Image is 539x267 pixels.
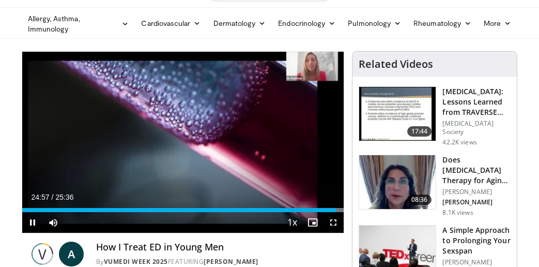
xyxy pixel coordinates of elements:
p: [PERSON_NAME] [442,258,511,266]
span: / [52,193,54,201]
a: Vumedi Week 2025 [104,257,168,266]
video-js: Video Player [22,52,344,233]
a: [PERSON_NAME] [204,257,258,266]
h4: How I Treat ED in Young Men [96,242,336,253]
p: [PERSON_NAME] [442,188,511,196]
img: 1317c62a-2f0d-4360-bee0-b1bff80fed3c.150x105_q85_crop-smart_upscale.jpg [359,87,436,141]
p: 8.1K views [442,209,473,217]
a: A [59,242,84,266]
button: Enable picture-in-picture mode [302,212,323,233]
span: 08:36 [407,195,432,205]
h3: A Simple Approach to Prolonging Your Sexspan [442,225,511,256]
div: By FEATURING [96,257,336,266]
p: [MEDICAL_DATA] Society [442,120,511,136]
a: Rheumatology [407,13,478,34]
a: Pulmonology [342,13,407,34]
button: Playback Rate [282,212,302,233]
span: 24:57 [32,193,50,201]
a: Cardiovascular [135,13,207,34]
a: Endocrinology [272,13,342,34]
a: 08:36 Does [MEDICAL_DATA] Therapy for Aging Men Really Work? Review of 43 St… [PERSON_NAME] [PERS... [359,155,511,217]
div: Progress Bar [22,208,344,212]
p: 42.2K views [442,138,476,146]
h3: Does [MEDICAL_DATA] Therapy for Aging Men Really Work? Review of 43 St… [442,155,511,186]
span: 17:44 [407,126,432,137]
h4: Related Videos [359,58,433,70]
a: 17:44 [MEDICAL_DATA]: Lessons Learned from TRAVERSE 2024 [MEDICAL_DATA] Society 42.2K views [359,86,511,146]
button: Fullscreen [323,212,344,233]
a: Dermatology [207,13,272,34]
a: Allergy, Asthma, Immunology [22,13,135,34]
button: Pause [22,212,43,233]
span: 25:36 [55,193,73,201]
button: Mute [43,212,64,233]
img: Vumedi Week 2025 [30,242,55,266]
img: 4d4bce34-7cbb-4531-8d0c-5308a71d9d6c.150x105_q85_crop-smart_upscale.jpg [359,155,436,209]
p: [PERSON_NAME] [442,198,511,206]
h3: [MEDICAL_DATA]: Lessons Learned from TRAVERSE 2024 [442,86,511,117]
a: More [478,13,517,34]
